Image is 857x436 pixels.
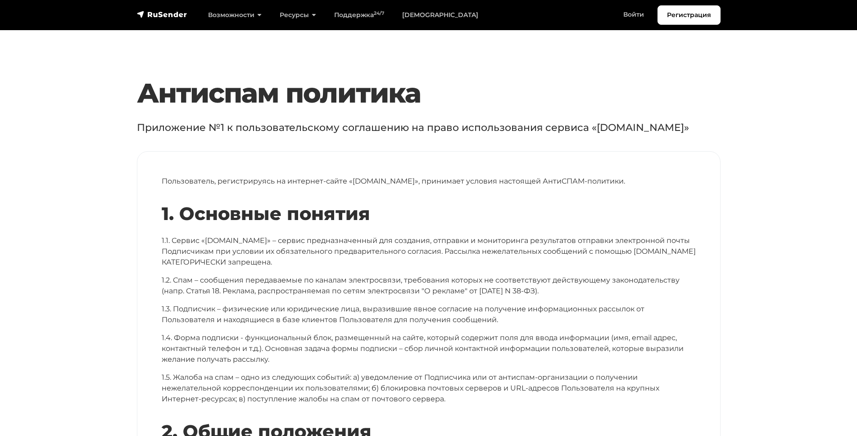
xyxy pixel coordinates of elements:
[162,176,696,187] p: Пользователь, регистрируясь на интернет-сайте «[DOMAIN_NAME]», принимает условия настоящей АнтиСП...
[162,333,696,365] p: 1.4. Форма подписки - функциональный блок, размещенный на сайте, который содержит поля для ввода ...
[162,275,696,297] p: 1.2. Спам – сообщения передаваемые по каналам электросвязи, требования которых не соответствуют д...
[162,304,696,325] p: 1.3. Подписчик – физические или юридические лица, выразившие явное согласие на получение информац...
[374,10,384,16] sup: 24/7
[137,120,721,135] p: Приложение №1 к пользовательскому соглашению на право использования сервиса «[DOMAIN_NAME]»
[657,5,721,25] a: Регистрация
[614,5,653,24] a: Войти
[162,372,696,405] p: 1.5. Жалоба на спам – одно из следующих событий: а) уведомление от Подписчика или от антиспам-орг...
[162,235,696,268] p: 1.1. Сервис «[DOMAIN_NAME]» – сервис предназначенный для создания, отправки и мониторинга результ...
[393,6,487,24] a: [DEMOGRAPHIC_DATA]
[137,77,721,109] h1: Антиспам политика
[325,6,393,24] a: Поддержка24/7
[137,10,187,19] img: RuSender
[271,6,325,24] a: Ресурсы
[199,6,271,24] a: Возможности
[162,203,696,225] h2: 1. Основные понятия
